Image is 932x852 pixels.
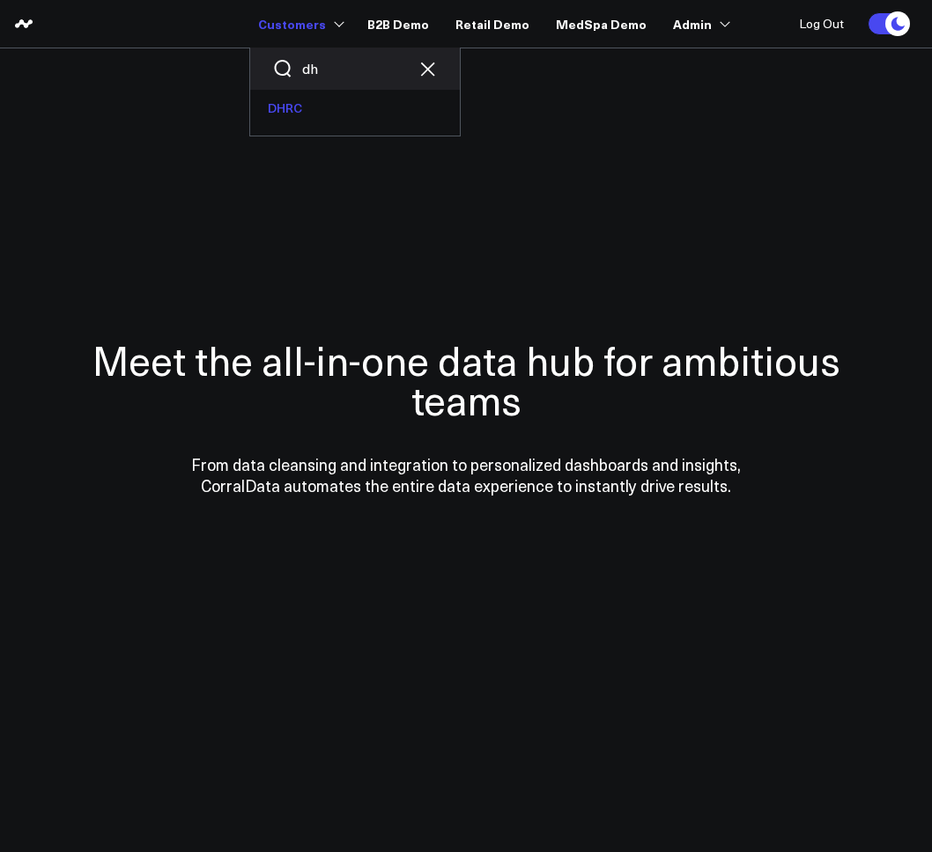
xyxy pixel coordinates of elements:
button: Clear search [417,58,438,79]
a: B2B Demo [367,8,429,40]
a: Retail Demo [455,8,529,40]
h1: Meet the all-in-one data hub for ambitious teams [34,340,898,419]
a: Customers [258,8,341,40]
a: MedSpa Demo [556,8,647,40]
p: From data cleansing and integration to personalized dashboards and insights, CorralData automates... [153,454,779,496]
a: DHRC [250,90,460,127]
a: Admin [673,8,727,40]
input: Search companies input [302,59,408,78]
button: Search companies button [272,58,293,79]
